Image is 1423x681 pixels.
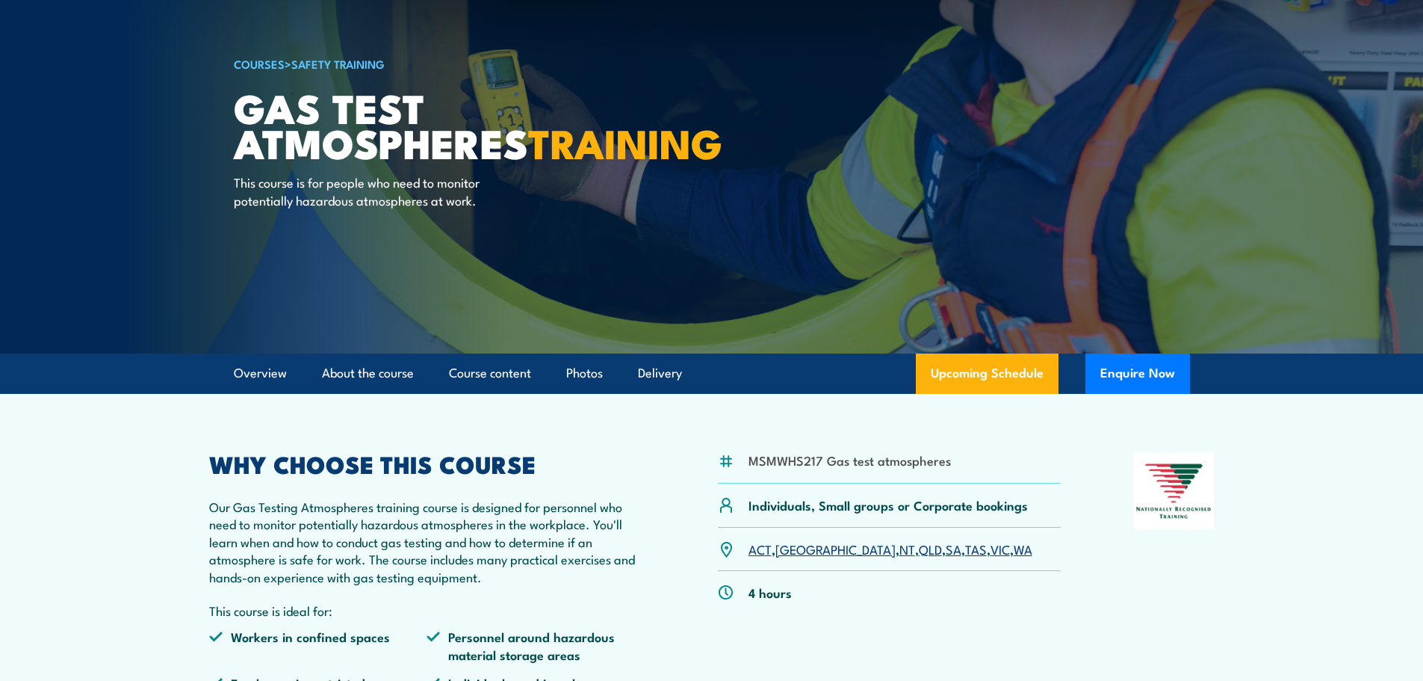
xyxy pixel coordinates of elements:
[234,354,287,393] a: Overview
[916,354,1058,394] a: Upcoming Schedule
[322,354,414,393] a: About the course
[748,540,772,558] a: ACT
[209,628,427,663] li: Workers in confined spaces
[775,540,896,558] a: [GEOGRAPHIC_DATA]
[1085,354,1190,394] button: Enquire Now
[234,90,603,159] h1: Gas Test Atmospheres
[234,55,285,72] a: COURSES
[1014,540,1032,558] a: WA
[899,540,915,558] a: NT
[1134,453,1215,529] img: Nationally Recognised Training logo.
[946,540,961,558] a: SA
[990,540,1010,558] a: VIC
[748,540,1032,558] p: , , , , , , ,
[234,55,603,73] h6: >
[449,354,531,393] a: Course content
[528,111,722,173] strong: TRAINING
[748,496,1028,514] p: Individuals, Small groups or Corporate bookings
[566,354,603,393] a: Photos
[965,540,987,558] a: TAS
[919,540,942,558] a: QLD
[291,55,385,72] a: Safety Training
[427,628,645,663] li: Personnel around hazardous material storage areas
[209,498,645,585] p: Our Gas Testing Atmospheres training course is designed for personnel who need to monitor potenti...
[234,173,506,209] p: This course is for people who need to monitor potentially hazardous atmospheres at work.
[209,602,645,619] p: This course is ideal for:
[748,452,951,469] li: MSMWHS217 Gas test atmospheres
[638,354,682,393] a: Delivery
[209,453,645,474] h2: WHY CHOOSE THIS COURSE
[748,584,792,601] p: 4 hours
